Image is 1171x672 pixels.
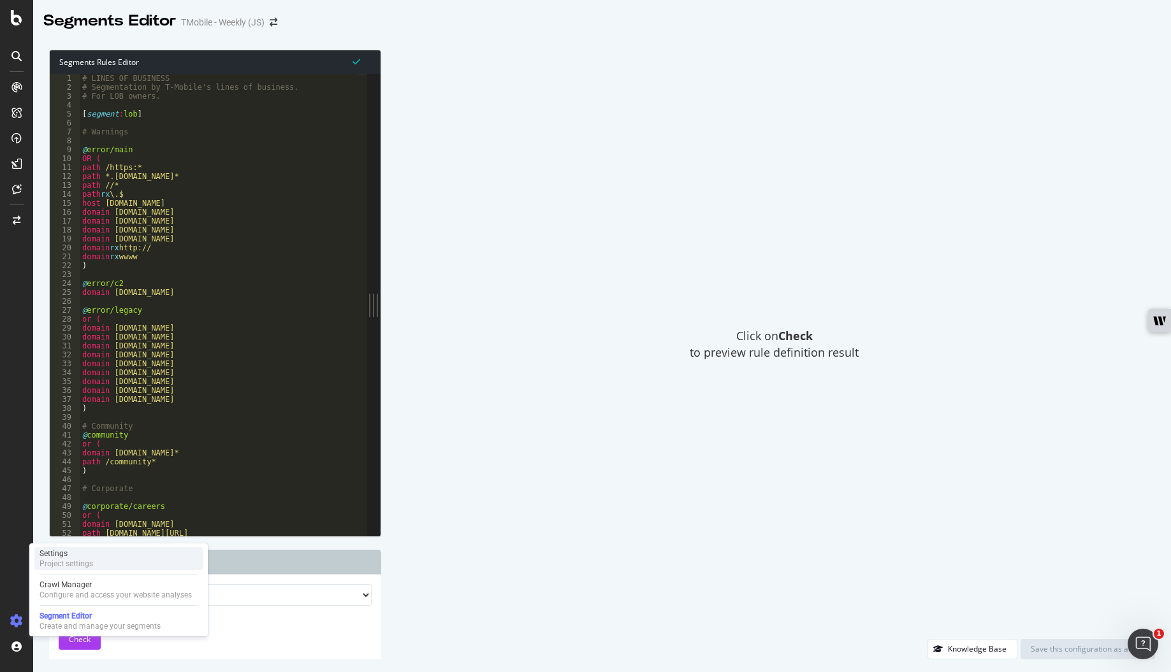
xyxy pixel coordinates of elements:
[50,359,80,368] div: 33
[40,580,192,590] div: Crawl Manager
[50,484,80,493] div: 47
[50,493,80,502] div: 48
[50,297,80,306] div: 26
[50,172,80,181] div: 12
[40,611,161,621] div: Segment Editor
[50,386,80,395] div: 36
[778,328,813,343] strong: Check
[50,199,80,208] div: 15
[353,55,360,68] span: Syntax is valid
[50,190,80,199] div: 14
[69,634,91,645] span: Check
[50,306,80,315] div: 27
[50,92,80,101] div: 3
[50,136,80,145] div: 8
[59,629,101,650] button: Check
[40,621,161,631] div: Create and manage your segments
[50,101,80,110] div: 4
[1128,629,1158,659] iframe: Intercom live chat
[1031,643,1145,654] div: Save this configuration as active
[50,145,80,154] div: 9
[40,590,192,600] div: Configure and access your website analyses
[50,252,80,261] div: 21
[50,279,80,288] div: 24
[50,324,80,332] div: 29
[270,18,277,27] div: arrow-right-arrow-left
[50,520,80,529] div: 51
[50,377,80,386] div: 35
[50,529,80,538] div: 52
[50,83,80,92] div: 2
[50,163,80,172] div: 11
[50,288,80,297] div: 25
[34,547,203,570] a: SettingsProject settings
[50,422,80,431] div: 40
[50,217,80,225] div: 17
[50,261,80,270] div: 22
[948,643,1007,654] div: Knowledge Base
[50,431,80,440] div: 41
[50,448,80,457] div: 43
[40,559,93,569] div: Project settings
[50,440,80,448] div: 42
[50,74,80,83] div: 1
[50,332,80,341] div: 30
[50,404,80,413] div: 38
[50,315,80,324] div: 28
[40,548,93,559] div: Settings
[50,234,80,243] div: 19
[1021,639,1155,659] button: Save this configuration as active
[50,110,80,118] div: 5
[50,208,80,217] div: 16
[50,127,80,136] div: 7
[50,154,80,163] div: 10
[34,578,203,601] a: Crawl ManagerConfigure and access your website analyses
[1154,629,1164,639] span: 1
[50,466,80,475] div: 45
[50,243,80,252] div: 20
[50,341,80,350] div: 31
[927,639,1017,659] button: Knowledge Base
[50,270,80,279] div: 23
[50,181,80,190] div: 13
[50,350,80,359] div: 32
[181,16,265,29] div: TMobile - Weekly (JS)
[50,225,80,234] div: 18
[50,395,80,404] div: 37
[43,10,176,32] div: Segments Editor
[50,457,80,466] div: 44
[927,643,1017,654] a: Knowledge Base
[50,50,381,74] div: Segments Rules Editor
[34,610,203,633] a: Segment EditorCreate and manage your segments
[690,328,859,361] span: Click on to preview rule definition result
[50,502,80,511] div: 49
[50,511,80,520] div: 50
[50,368,80,377] div: 34
[50,118,80,127] div: 6
[50,475,80,484] div: 46
[50,413,80,422] div: 39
